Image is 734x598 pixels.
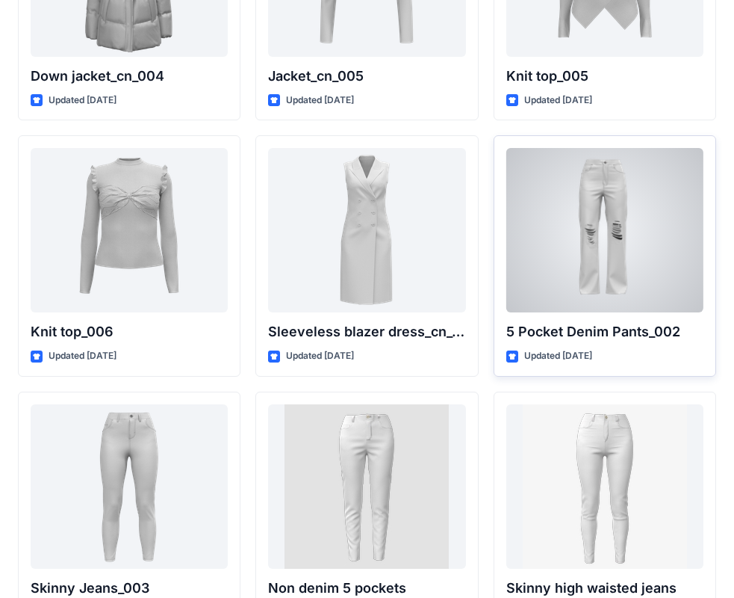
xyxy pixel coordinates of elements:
[506,404,703,569] a: Skinny high waisted jeans
[31,148,228,312] a: Knit top_006
[524,93,592,108] p: Updated [DATE]
[49,93,116,108] p: Updated [DATE]
[506,66,703,87] p: Knit top_005
[506,148,703,312] a: 5 Pocket Denim Pants_002
[268,66,465,87] p: Jacket_cn_005
[506,321,703,342] p: 5 Pocket Denim Pants_002
[524,348,592,364] p: Updated [DATE]
[268,321,465,342] p: Sleeveless blazer dress_cn_001
[31,66,228,87] p: Down jacket_cn_004
[268,404,465,569] a: Non denim 5 pockets
[286,93,354,108] p: Updated [DATE]
[49,348,116,364] p: Updated [DATE]
[268,148,465,312] a: Sleeveless blazer dress_cn_001
[31,404,228,569] a: Skinny Jeans_003
[286,348,354,364] p: Updated [DATE]
[31,321,228,342] p: Knit top_006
